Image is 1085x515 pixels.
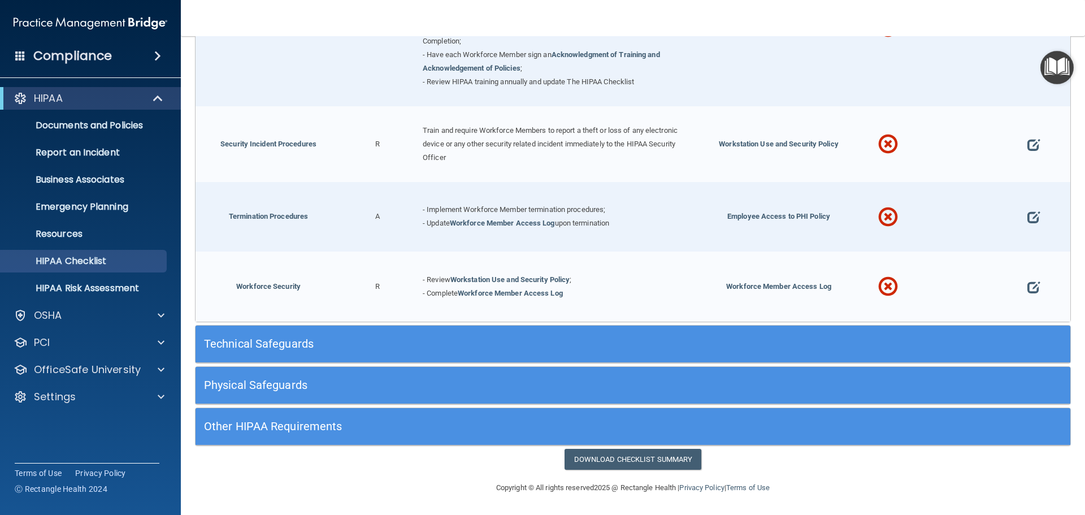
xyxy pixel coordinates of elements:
[14,336,164,349] a: PCI
[726,282,831,291] span: Workforce Member Access Log
[7,174,162,185] p: Business Associates
[14,390,164,404] a: Settings
[341,182,414,252] div: A
[719,140,839,148] span: Workstation Use and Security Policy
[204,379,843,391] h5: Physical Safeguards
[14,309,164,322] a: OSHA
[727,212,830,220] span: Employee Access to PHI Policy
[423,77,634,86] span: - Review HIPAA training annually and update The HIPAA Checklist
[520,64,522,72] span: ;
[427,470,839,506] div: Copyright © All rights reserved 2025 @ Rectangle Health | |
[565,449,702,470] a: Download Checklist Summary
[34,92,63,105] p: HIPAA
[7,283,162,294] p: HIPAA Risk Assessment
[423,126,678,162] span: Train and require Workforce Members to report a theft or loss of any electronic device or any oth...
[7,120,162,131] p: Documents and Policies
[423,50,552,59] span: - Have each Workforce Member sign an
[33,48,112,64] h4: Compliance
[423,275,450,284] span: - Review
[450,275,570,284] a: Workstation Use and Security Policy
[14,12,167,34] img: PMB logo
[75,468,126,479] a: Privacy Policy
[450,219,555,227] a: Workforce Member Access Log
[341,106,414,182] div: R
[7,201,162,213] p: Emergency Planning
[7,228,162,240] p: Resources
[204,337,843,350] h5: Technical Safeguards
[220,140,316,148] a: Security Incident Procedures
[229,212,308,220] a: Termination Procedures
[14,363,164,376] a: OfficeSafe University
[34,336,50,349] p: PCI
[423,289,458,297] span: - Complete
[236,282,301,291] a: Workforce Security
[458,289,563,297] a: Workforce Member Access Log
[14,92,164,105] a: HIPAA
[726,483,770,492] a: Terms of Use
[423,23,682,45] span: and print out Certificates of Completion;
[555,219,610,227] span: upon termination
[15,483,107,495] span: Ⓒ Rectangle Health 2024
[34,363,141,376] p: OfficeSafe University
[34,309,62,322] p: OSHA
[7,256,162,267] p: HIPAA Checklist
[423,50,660,72] a: Acknowledgment of Training and Acknowledgement of Policies
[423,205,605,214] span: - Implement Workforce Member termination procedures;
[679,483,724,492] a: Privacy Policy
[1040,51,1074,84] button: Open Resource Center
[341,252,414,322] div: R
[423,219,450,227] span: - Update
[7,147,162,158] p: Report an Incident
[15,468,62,479] a: Terms of Use
[204,420,843,432] h5: Other HIPAA Requirements
[570,275,571,284] span: ;
[34,390,76,404] p: Settings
